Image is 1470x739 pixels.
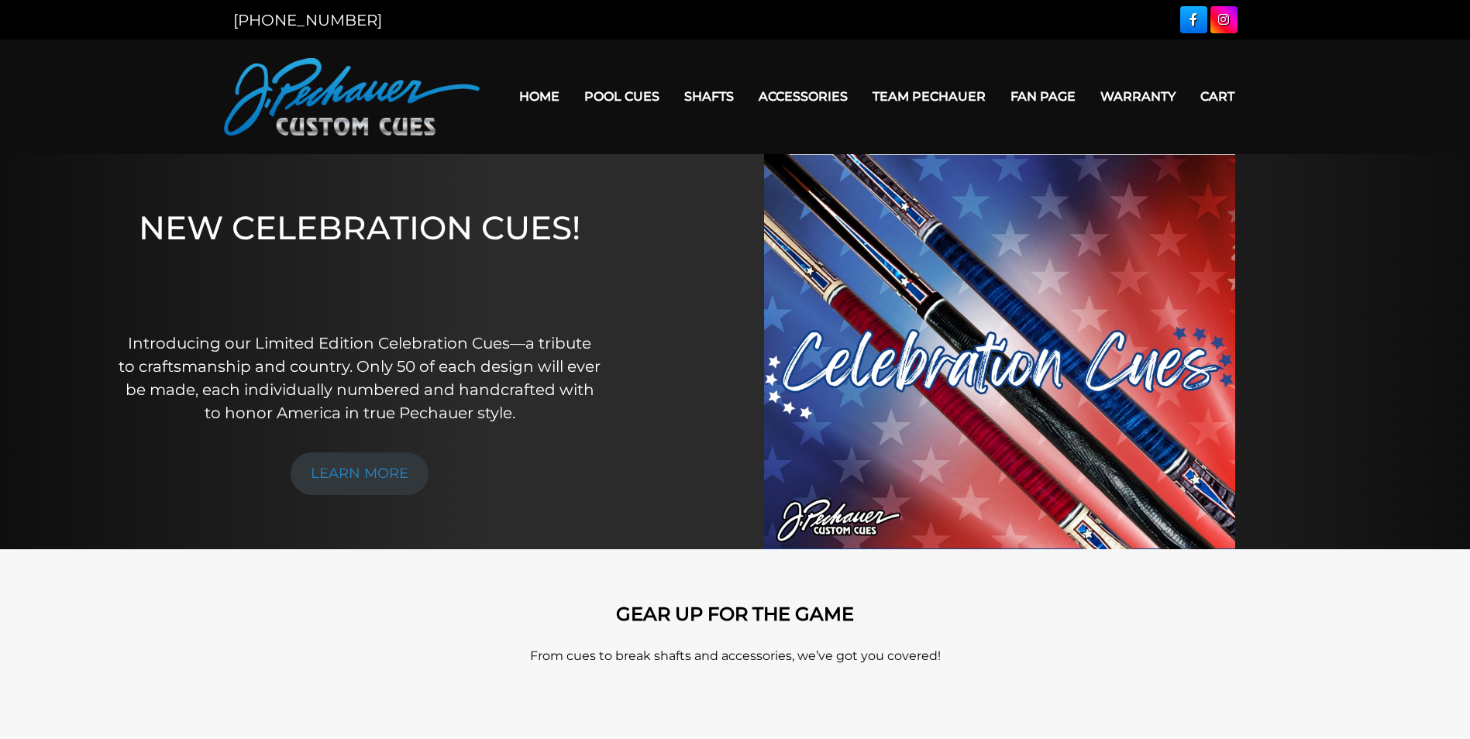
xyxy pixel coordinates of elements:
[998,77,1088,116] a: Fan Page
[118,332,601,424] p: Introducing our Limited Edition Celebration Cues—a tribute to craftsmanship and country. Only 50 ...
[860,77,998,116] a: Team Pechauer
[233,11,382,29] a: [PHONE_NUMBER]
[1188,77,1247,116] a: Cart
[1088,77,1188,116] a: Warranty
[294,647,1177,665] p: From cues to break shafts and accessories, we’ve got you covered!
[746,77,860,116] a: Accessories
[291,452,429,495] a: LEARN MORE
[507,77,572,116] a: Home
[572,77,672,116] a: Pool Cues
[118,208,601,310] h1: NEW CELEBRATION CUES!
[672,77,746,116] a: Shafts
[224,58,480,136] img: Pechauer Custom Cues
[616,603,854,625] strong: GEAR UP FOR THE GAME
